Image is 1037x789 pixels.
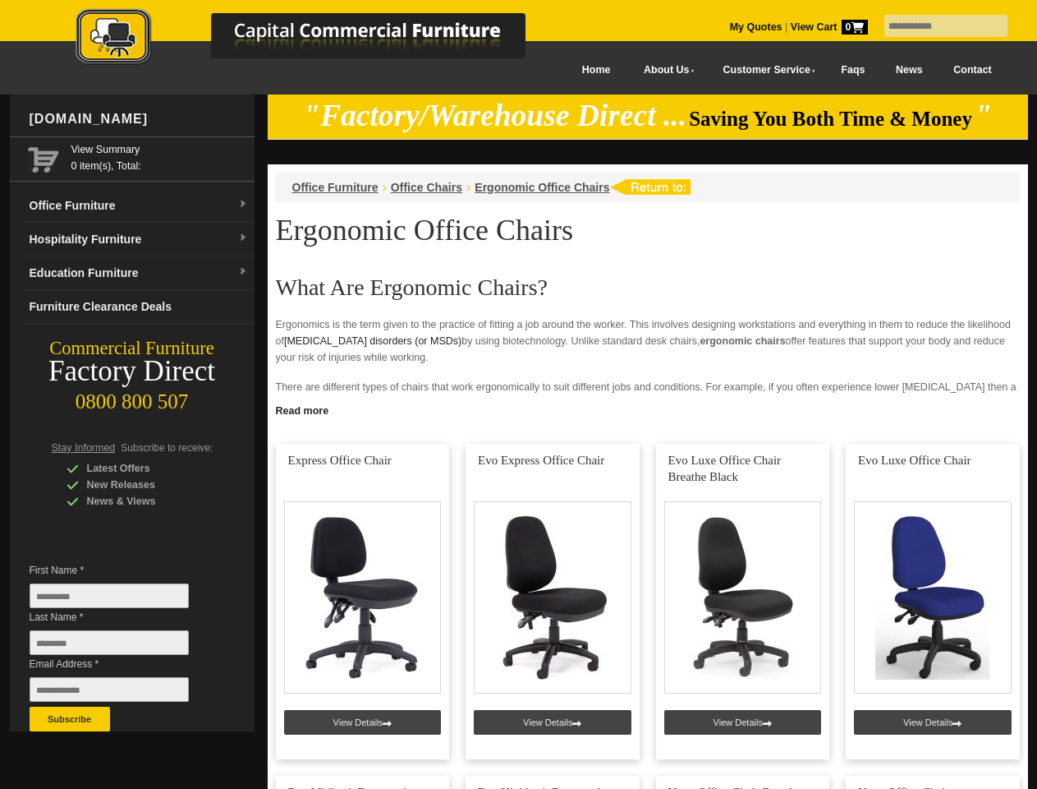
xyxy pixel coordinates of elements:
strong: View Cart [791,21,868,33]
div: [DOMAIN_NAME] [23,95,255,144]
span: Stay Informed [52,442,116,454]
em: "Factory/Warehouse Direct ... [303,99,686,132]
a: Education Furnituredropdown [23,256,255,290]
a: About Us [626,52,704,89]
a: Office Furniture [292,181,379,194]
input: First Name * [30,584,189,608]
a: View Summary [71,141,248,158]
a: My Quotes [730,21,782,33]
p: Ergonomics is the term given to the practice of fitting a job around the worker. This involves de... [276,316,1020,366]
span: Saving You Both Time & Money [689,108,972,130]
h1: Ergonomic Office Chairs [276,215,1020,246]
a: Customer Service [704,52,825,89]
a: Office Furnituredropdown [23,189,255,223]
span: Subscribe to receive: [121,442,213,454]
p: There are different types of chairs that work ergonomically to suit different jobs and conditions... [276,379,1020,412]
div: 0800 800 507 [10,382,255,413]
a: Hospitality Furnituredropdown [23,223,255,256]
span: 0 item(s), Total: [71,141,248,172]
div: New Releases [67,477,223,493]
div: News & Views [67,493,223,510]
li: › [383,179,387,196]
img: dropdown [238,267,248,277]
h2: What Are Ergonomic Chairs? [276,275,1020,300]
a: Click to read more [268,399,1028,419]
a: [MEDICAL_DATA] disorders (or MSDs) [284,335,461,347]
span: 0 [842,20,868,35]
img: return to [609,179,691,195]
div: Latest Offers [67,460,223,477]
img: Capital Commercial Furniture Logo [30,8,605,68]
img: dropdown [238,233,248,243]
img: dropdown [238,200,248,210]
div: Commercial Furniture [10,337,255,360]
input: Email Address * [30,677,189,702]
em: " [975,99,992,132]
span: Last Name * [30,609,213,625]
a: News [880,52,938,89]
a: Capital Commercial Furniture Logo [30,8,605,73]
a: Office Chairs [391,181,462,194]
strong: ergonomic chairs [700,335,785,347]
a: Contact [938,52,1007,89]
span: First Name * [30,562,213,579]
button: Subscribe [30,707,110,731]
a: Furniture Clearance Deals [23,290,255,324]
div: Factory Direct [10,360,255,383]
span: Email Address * [30,656,213,672]
a: Faqs [826,52,881,89]
a: Ergonomic Office Chairs [475,181,609,194]
a: View Cart0 [787,21,867,33]
li: › [466,179,470,196]
input: Last Name * [30,630,189,655]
